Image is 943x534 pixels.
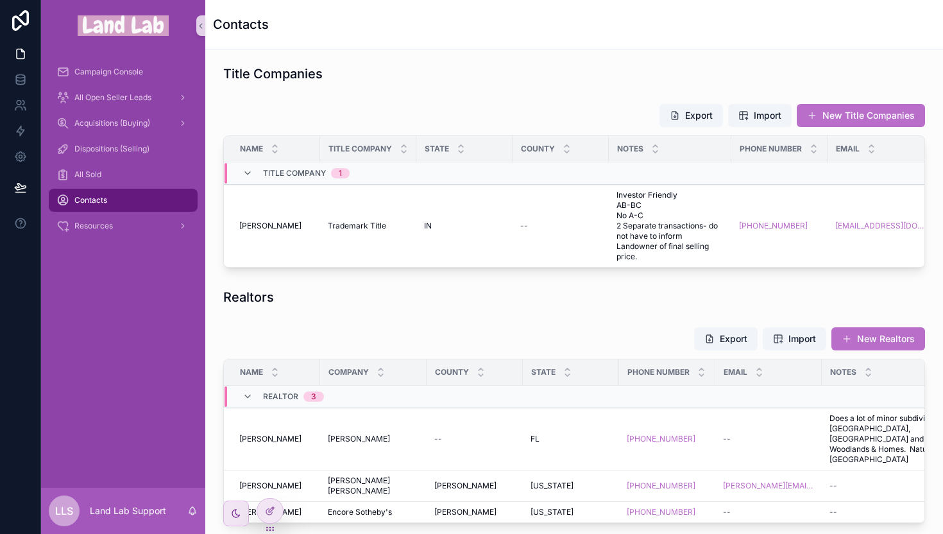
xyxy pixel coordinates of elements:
button: Export [659,104,723,127]
span: Email [836,144,860,154]
span: -- [829,507,837,517]
span: All Sold [74,169,101,180]
span: Name [240,367,263,377]
span: Name [240,144,263,154]
span: [PERSON_NAME] [239,221,302,231]
span: -- [723,434,731,444]
span: -- [520,221,528,231]
span: [PERSON_NAME] [239,481,302,491]
a: [PHONE_NUMBER] [627,434,708,444]
span: [PERSON_NAME] [239,434,302,444]
a: [EMAIL_ADDRESS][DOMAIN_NAME] [835,221,926,231]
div: scrollable content [41,51,205,254]
span: Import [754,109,781,122]
button: Import [763,327,826,350]
span: Phone Number [740,144,802,154]
span: All Open Seller Leads [74,92,151,103]
span: Phone Number [627,367,690,377]
span: Realtor [263,392,298,402]
span: -- [829,481,837,491]
span: Acquisitions (Buying) [74,118,150,128]
a: Contacts [49,189,198,212]
div: 3 [311,392,316,402]
a: [PERSON_NAME] [328,434,419,444]
a: [PERSON_NAME] [434,507,515,517]
span: Import [788,332,816,345]
a: Encore Sotheby's [328,507,419,517]
a: -- [434,434,515,444]
span: County [521,144,555,154]
a: [PHONE_NUMBER] [627,481,695,491]
button: Export [694,327,758,350]
span: Contacts [74,195,107,205]
a: Resources [49,214,198,237]
p: Land Lab Support [90,504,166,517]
a: [PHONE_NUMBER] [627,434,695,444]
span: Resources [74,221,113,231]
a: [PERSON_NAME] [434,481,515,491]
a: [PERSON_NAME] [239,481,312,491]
span: IN [424,221,432,231]
span: Notes [830,367,856,377]
a: [PERSON_NAME][EMAIL_ADDRESS][PERSON_NAME][DOMAIN_NAME] [723,481,814,491]
span: Email [724,367,747,377]
a: [PHONE_NUMBER] [627,507,695,517]
a: -- [520,221,601,231]
span: LLS [55,503,73,519]
div: 1 [339,168,342,178]
button: Import [728,104,792,127]
a: All Open Seller Leads [49,86,198,109]
span: State [425,144,449,154]
img: App logo [78,15,169,36]
span: Company [328,367,369,377]
a: [PHONE_NUMBER] [739,221,820,231]
h1: Realtors [223,288,274,306]
span: Title Company [263,168,326,178]
span: [PERSON_NAME] [434,481,497,491]
a: [PERSON_NAME] [239,434,312,444]
a: [PHONE_NUMBER] [627,481,708,491]
span: Dispositions (Selling) [74,144,149,154]
span: Notes [617,144,643,154]
span: [US_STATE] [531,481,573,491]
span: [PERSON_NAME] [328,434,390,444]
a: [PHONE_NUMBER] [627,507,708,517]
a: Dispositions (Selling) [49,137,198,160]
span: Trademark Title [328,221,386,231]
span: [PERSON_NAME] [434,507,497,517]
a: Campaign Console [49,60,198,83]
a: [US_STATE] [531,481,611,491]
span: Title Company [328,144,392,154]
a: [PERSON_NAME] [PERSON_NAME] [328,476,419,496]
a: Acquisitions (Buying) [49,112,198,135]
a: Investor Friendly AB-BC No A-C 2 Separate transactions- do not have to inform Landowner of final ... [616,190,724,262]
span: FL [531,434,539,444]
a: [US_STATE] [531,507,611,517]
a: [PERSON_NAME] [239,221,312,231]
a: FL [531,434,611,444]
a: -- [723,507,814,517]
button: New Title Companies [797,104,925,127]
a: -- [723,434,814,444]
span: [US_STATE] [531,507,573,517]
span: Encore Sotheby's [328,507,392,517]
h1: Title Companies [223,65,323,83]
h1: Contacts [213,15,269,33]
a: IN [424,221,505,231]
a: Trademark Title [328,221,409,231]
span: Campaign Console [74,67,143,77]
a: [PHONE_NUMBER] [739,221,808,231]
span: -- [723,507,731,517]
span: -- [434,434,442,444]
span: County [435,367,469,377]
button: New Realtors [831,327,925,350]
a: All Sold [49,163,198,186]
span: State [531,367,556,377]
